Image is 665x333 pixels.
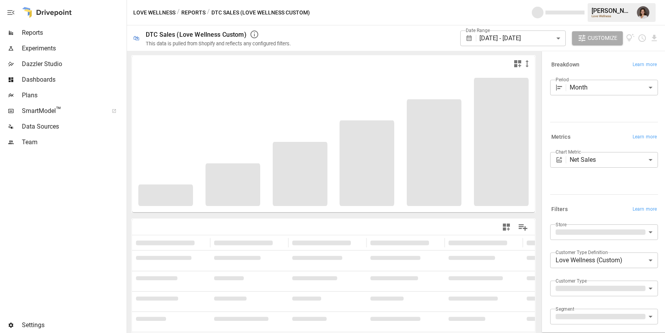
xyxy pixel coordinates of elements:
h6: Filters [551,205,568,214]
button: Sort [430,237,441,248]
button: Download report [650,34,659,43]
div: Month [570,80,658,95]
button: Franziska Ibscher [632,2,654,23]
label: Store [556,221,567,228]
div: / [207,8,210,18]
label: Chart Metric [556,149,581,155]
span: Learn more [633,61,657,69]
div: [PERSON_NAME] [592,7,632,14]
span: SmartModel [22,106,103,116]
span: Reports [22,28,125,38]
button: Sort [195,237,206,248]
label: Customer Type Definition [556,249,608,256]
div: This data is pulled from Shopify and reflects any configured filters. [146,41,291,47]
span: Experiments [22,44,125,53]
div: Net Sales [570,152,658,168]
span: Dashboards [22,75,125,84]
button: View documentation [626,31,635,45]
span: Team [22,138,125,147]
span: Dazzler Studio [22,59,125,69]
span: Learn more [633,133,657,141]
span: Data Sources [22,122,125,131]
button: Manage Columns [514,218,532,236]
label: Date Range [466,27,490,34]
img: Franziska Ibscher [637,6,649,19]
span: Settings [22,320,125,330]
span: Learn more [633,206,657,213]
div: / [177,8,180,18]
div: [DATE] - [DATE] [479,30,565,46]
button: Customize [572,31,623,45]
button: Schedule report [638,34,647,43]
h6: Breakdown [551,61,579,69]
button: Love Wellness [133,8,175,18]
div: Love Wellness [592,14,632,18]
div: Love Wellness (Custom) [550,252,658,268]
button: Reports [181,8,206,18]
label: Period [556,76,569,83]
span: Plans [22,91,125,100]
label: Segment [556,306,574,312]
label: Customer Type [556,277,587,284]
button: Sort [352,237,363,248]
button: Sort [508,237,519,248]
h6: Metrics [551,133,570,141]
button: Sort [274,237,284,248]
span: Customize [588,33,617,43]
div: 🛍 [133,34,139,42]
div: DTC Sales (Love Wellness Custom) [146,31,247,38]
span: ™ [56,105,61,115]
